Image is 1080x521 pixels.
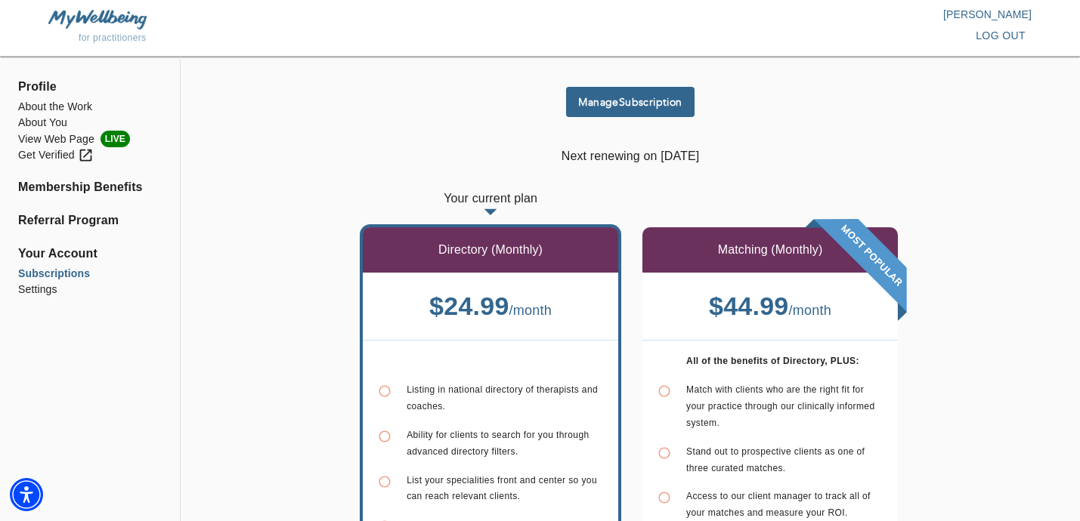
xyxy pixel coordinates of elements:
[566,87,695,117] button: ManageSubscription
[976,26,1026,45] span: log out
[18,282,162,297] a: Settings
[18,115,162,131] a: About You
[18,211,162,230] a: Referral Program
[18,78,162,96] span: Profile
[686,446,865,473] span: Stand out to prospective clients as one of three curated matches.
[789,303,832,318] span: / month
[101,131,130,147] span: LIVE
[686,384,874,428] span: Match with clients who are the right fit for your practice through our clinically informed system.
[429,291,509,320] b: $ 24.99
[718,241,823,259] p: Matching (Monthly)
[686,491,871,518] span: Access to our client manager to track all of your matches and measure your ROI.
[407,384,598,412] span: Listing in national directory of therapists and coaches.
[223,147,1038,165] p: Next renewing on [DATE]
[18,131,162,147] a: View Web PageLIVE
[509,303,552,318] span: / month
[805,219,907,321] img: banner
[709,291,789,320] b: $ 44.99
[686,356,859,366] b: All of the benefits of Directory, PLUS:
[48,10,147,29] img: MyWellbeing
[407,430,589,457] span: Ability for clients to search for you through advanced directory filters.
[540,7,1032,22] p: [PERSON_NAME]
[18,131,162,147] li: View Web Page
[18,147,94,163] div: Get Verified
[407,475,597,502] span: List your specialities front and center so you can reach relevant clients.
[970,22,1032,50] button: log out
[438,241,543,259] p: Directory (Monthly)
[18,178,162,196] a: Membership Benefits
[363,190,618,227] p: Your current plan
[18,266,162,282] a: Subscriptions
[18,245,162,263] span: Your Account
[18,99,162,115] a: About the Work
[18,147,162,163] a: Get Verified
[79,32,147,43] span: for practitioners
[10,478,43,511] div: Accessibility Menu
[572,95,689,109] span: Manage Subscription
